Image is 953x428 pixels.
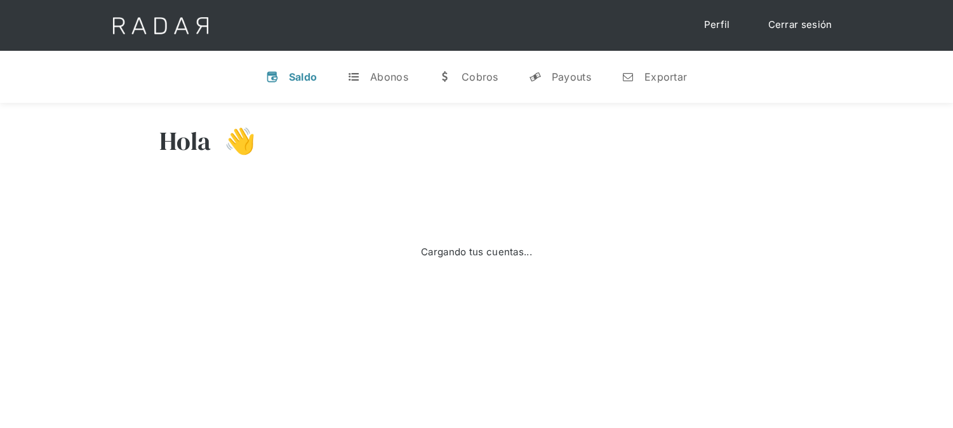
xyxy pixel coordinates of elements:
[691,13,743,37] a: Perfil
[347,70,360,83] div: t
[289,70,317,83] div: Saldo
[529,70,542,83] div: y
[462,70,498,83] div: Cobros
[159,125,211,157] h3: Hola
[421,245,532,260] div: Cargando tus cuentas...
[211,125,256,157] h3: 👋
[266,70,279,83] div: v
[622,70,634,83] div: n
[370,70,408,83] div: Abonos
[756,13,845,37] a: Cerrar sesión
[644,70,687,83] div: Exportar
[552,70,591,83] div: Payouts
[439,70,451,83] div: w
